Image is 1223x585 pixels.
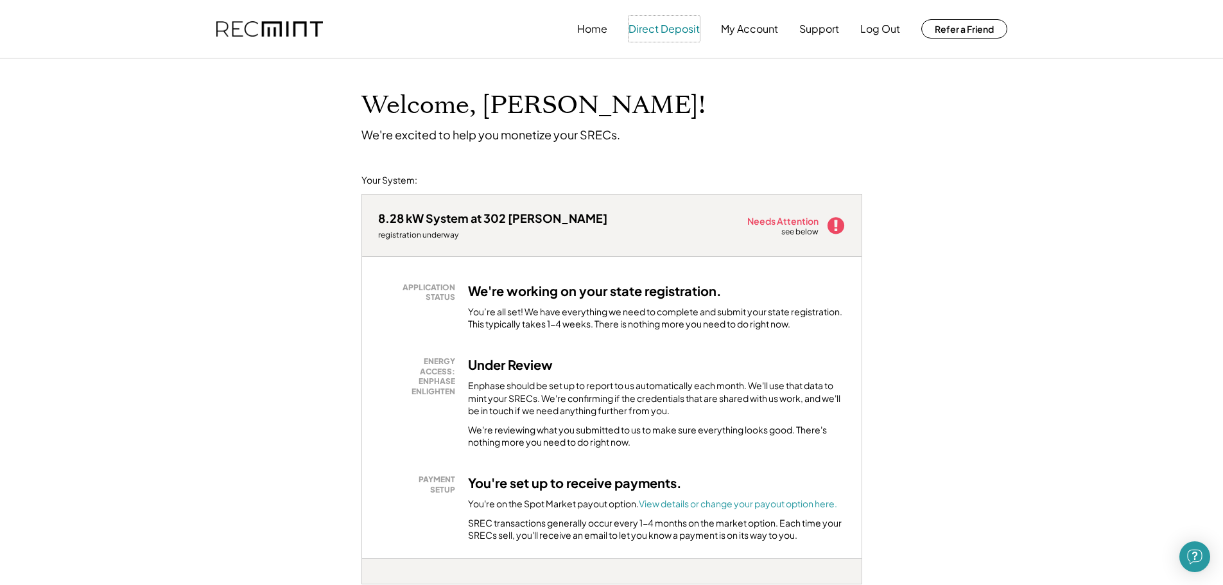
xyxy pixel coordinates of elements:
div: APPLICATION STATUS [385,283,455,302]
div: 8.28 kW System at 302 [PERSON_NAME] [378,211,607,225]
div: Enphase should be set up to report to us automatically each month. We'll use that data to mint yo... [468,380,846,417]
div: ENERGY ACCESS: ENPHASE ENLIGHTEN [385,356,455,396]
div: SREC transactions generally occur every 1-4 months on the market option. Each time your SRECs sel... [468,517,846,542]
div: see below [781,227,820,238]
button: Direct Deposit [629,16,700,42]
button: My Account [721,16,778,42]
button: Refer a Friend [921,19,1007,39]
div: You're on the Spot Market payout option. [468,498,837,511]
div: We're reviewing what you submitted to us to make sure everything looks good. There's nothing more... [468,424,846,449]
button: Support [799,16,839,42]
h3: We're working on your state registration. [468,283,722,299]
h3: Under Review [468,356,553,373]
div: We're excited to help you monetize your SRECs. [361,127,620,142]
button: Home [577,16,607,42]
h1: Welcome, [PERSON_NAME]! [361,91,706,121]
button: Log Out [860,16,900,42]
img: recmint-logotype%403x.png [216,21,323,37]
a: View details or change your payout option here. [639,498,837,509]
div: You’re all set! We have everything we need to complete and submit your state registration. This t... [468,306,846,331]
h3: You're set up to receive payments. [468,475,682,491]
div: Open Intercom Messenger [1179,541,1210,572]
div: Your System: [361,174,417,187]
div: PAYMENT SETUP [385,475,455,494]
div: registration underway [378,230,607,240]
div: Needs Attention [747,216,820,225]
